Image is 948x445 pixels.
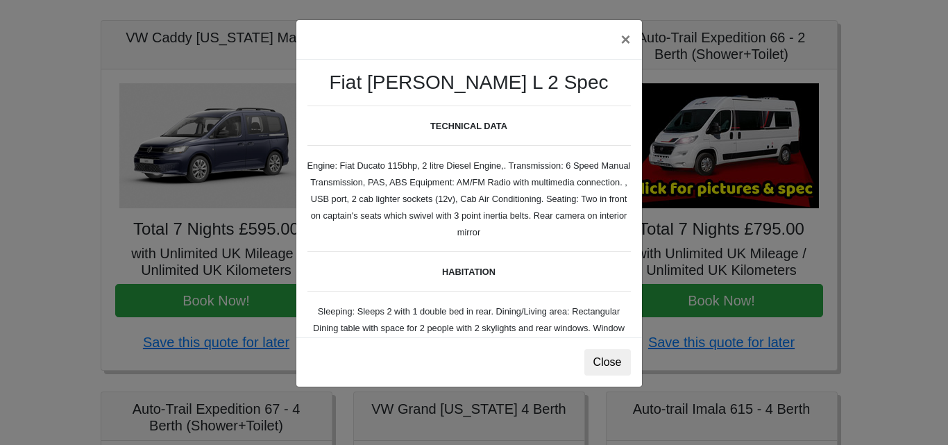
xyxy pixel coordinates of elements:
button: Close [584,349,631,376]
button: × [609,20,641,59]
h3: Fiat [PERSON_NAME] L 2 Spec [307,71,631,94]
b: HABITATION [442,267,496,277]
b: TECHNICAL DATA [430,121,507,131]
